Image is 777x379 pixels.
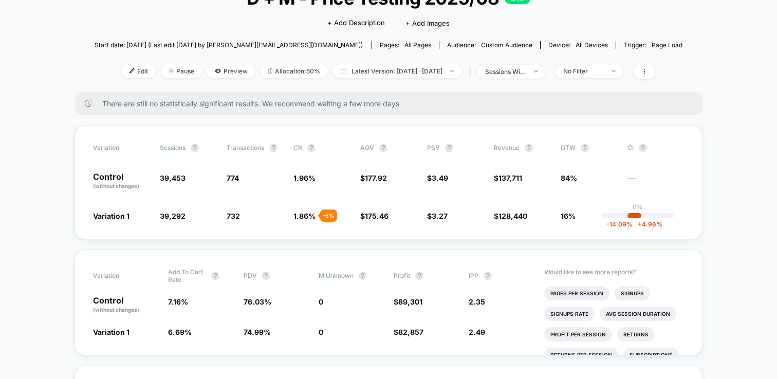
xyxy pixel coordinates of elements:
[207,64,255,78] span: Preview
[319,297,323,306] span: 0
[191,144,199,152] button: ?
[485,68,526,75] div: sessions with impression
[227,174,239,182] span: 774
[262,272,270,280] button: ?
[427,174,448,182] span: $
[307,144,316,152] button: ?
[244,297,271,306] span: 76.03 %
[261,64,328,78] span: Allocation: 50%
[93,307,139,313] span: (without changes)
[469,328,485,336] span: 2.49
[394,272,410,279] span: Profit
[160,144,186,151] span: Sessions
[600,307,676,321] li: Avg Session Duration
[612,70,616,72] img: end
[320,210,337,222] div: - 5 %
[494,212,527,220] span: $
[169,68,174,73] img: end
[93,328,129,336] span: Variation 1
[360,174,387,182] span: $
[450,70,454,72] img: end
[484,272,492,280] button: ?
[168,268,206,283] span: Add To Cart Rate
[394,297,422,306] span: $
[561,174,577,182] span: 84%
[563,67,604,75] div: No Filter
[327,18,385,28] span: + Add Description
[481,41,532,49] span: Custom Audience
[365,174,387,182] span: 177.92
[168,297,188,306] span: 7.16 %
[380,41,431,49] div: Pages:
[544,327,612,342] li: Profit Per Session
[624,41,682,49] div: Trigger:
[129,68,135,73] img: edit
[544,307,595,321] li: Signups Rate
[293,174,316,182] span: 1.96 %
[427,144,440,151] span: PSV
[293,212,316,220] span: 1.86 %
[93,296,158,314] p: Control
[360,144,374,151] span: AOV
[544,348,618,362] li: Returns Per Session
[615,286,650,300] li: Signups
[93,212,129,220] span: Variation 1
[427,212,448,220] span: $
[494,174,522,182] span: $
[379,144,387,152] button: ?
[415,272,423,280] button: ?
[93,144,150,152] span: Variation
[93,183,139,189] span: (without changes)
[95,41,363,49] span: Start date: [DATE] (Last edit [DATE] by [PERSON_NAME][EMAIL_ADDRESS][DOMAIN_NAME])
[623,348,679,362] li: Subscriptions
[432,174,448,182] span: 3.49
[637,211,639,218] p: |
[627,144,684,152] span: CI
[360,212,388,220] span: $
[160,174,186,182] span: 39,453
[540,41,616,49] span: Device:
[244,328,271,336] span: 74.99 %
[398,328,423,336] span: 82,857
[319,272,354,279] span: M Unknown
[122,64,156,78] span: Edit
[93,268,150,283] span: Variation
[445,144,453,152] button: ?
[269,144,277,152] button: ?
[398,297,422,306] span: 89,301
[227,144,264,151] span: Transactions
[160,212,186,220] span: 39,292
[633,220,662,228] span: 4.96 %
[494,144,520,151] span: Revenue
[469,297,485,306] span: 2.35
[627,175,684,190] span: ---
[447,41,532,49] div: Audience:
[498,212,527,220] span: 128,440
[319,328,323,336] span: 0
[467,64,477,79] span: |
[394,328,423,336] span: $
[544,268,684,276] p: Would like to see more reports?
[534,70,538,72] img: end
[211,272,219,280] button: ?
[161,64,202,78] span: Pause
[498,174,522,182] span: 137,711
[405,19,450,27] span: + Add Images
[102,99,682,108] span: There are still no statistically significant results. We recommend waiting a few more days
[359,272,367,280] button: ?
[293,144,302,151] span: CR
[168,328,192,336] span: 6.69 %
[652,41,682,49] span: Page Load
[525,144,533,152] button: ?
[617,327,655,342] li: Returns
[268,68,272,74] img: rebalance
[341,68,346,73] img: calendar
[227,212,240,220] span: 732
[639,144,647,152] button: ?
[561,144,617,152] span: OTW
[432,212,448,220] span: 3.27
[576,41,608,49] span: all devices
[244,272,257,279] span: PDV
[606,220,633,228] span: -14.09 %
[638,220,642,228] span: +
